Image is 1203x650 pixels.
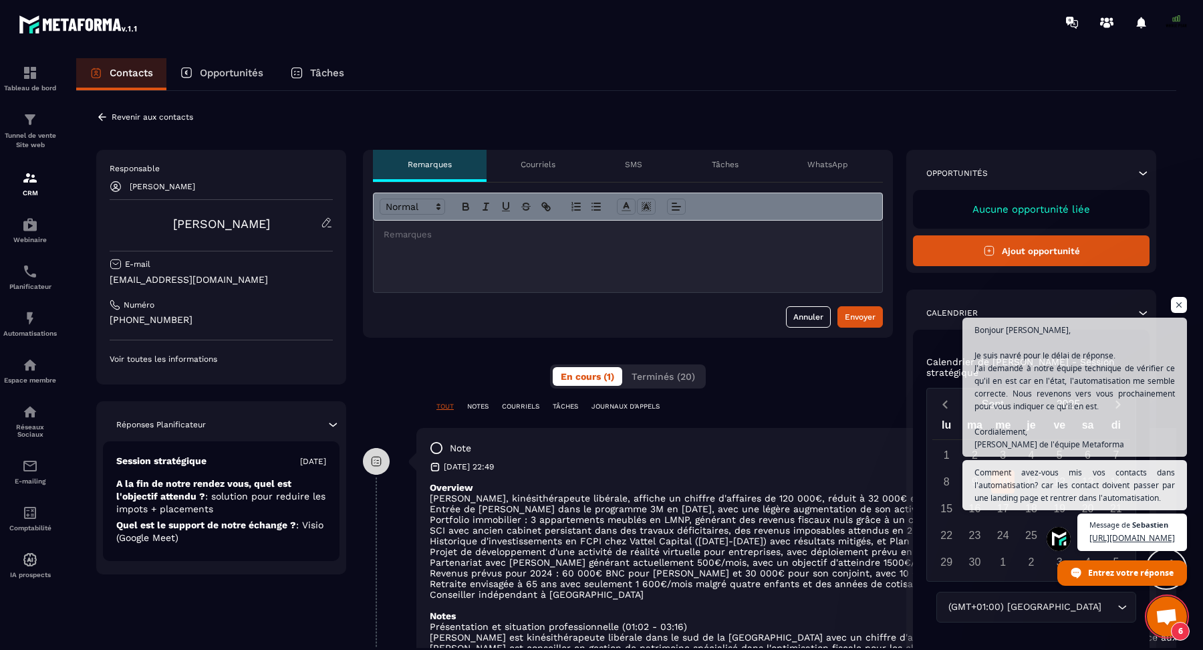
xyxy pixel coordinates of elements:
p: Tâches [712,159,739,170]
p: COURRIELS [502,402,539,411]
img: accountant [22,505,38,521]
img: scheduler [22,263,38,280]
p: Calendrier de [PERSON_NAME] - Session stratégique [926,356,1136,378]
span: 6 [1171,622,1190,641]
span: Comment avez-vous mis vos contacts dans l'automatisation? car les contact doivent passer par une ... [974,466,1175,504]
a: Opportunités [166,58,277,90]
img: formation [22,112,38,128]
a: schedulerschedulerPlanificateur [3,253,57,300]
p: Planificateur [3,283,57,290]
img: social-network [22,404,38,420]
img: email [22,458,38,474]
img: automations [22,310,38,326]
p: Numéro [124,300,154,310]
div: Calendar wrapper [932,416,1130,574]
button: Annuler [786,306,831,328]
p: A la fin de notre rendez vous, quel est l'objectif attendu ? [116,477,326,516]
strong: Overview [430,482,473,493]
p: Contacts [110,67,153,79]
span: Terminés (20) [632,371,695,382]
p: Comptabilité [3,524,57,532]
a: automationsautomationsWebinaire [3,207,57,253]
p: NOTES [467,402,489,411]
button: Envoyer [837,306,883,328]
div: Search for option [936,592,1136,623]
p: Opportunités [200,67,263,79]
img: automations [22,552,38,568]
a: automationsautomationsAutomatisations [3,300,57,347]
a: social-networksocial-networkRéseaux Sociaux [3,394,57,448]
div: 29 [935,550,958,574]
p: Aucune opportunité liée [926,203,1136,215]
div: Calendar days [932,443,1130,574]
a: accountantaccountantComptabilité [3,495,57,542]
a: formationformationCRM [3,160,57,207]
img: logo [19,12,139,36]
a: Tâches [277,58,358,90]
button: Previous month [932,395,957,413]
p: JOURNAUX D'APPELS [591,402,660,411]
p: WhatsApp [807,159,848,170]
p: Voir toutes les informations [110,354,333,364]
span: Entrez votre réponse [1088,561,1174,584]
p: Courriels [521,159,555,170]
div: 15 [935,497,958,520]
a: formationformationTunnel de vente Site web [3,102,57,160]
img: automations [22,217,38,233]
p: Webinaire [3,236,57,243]
input: Search for option [1104,600,1114,615]
p: SMS [625,159,642,170]
span: Sebastien [1132,521,1168,528]
p: Tâches [310,67,344,79]
span: : solution pour reduire les impots + placements [116,491,325,514]
div: 8 [935,470,958,494]
div: 22 [935,524,958,547]
button: Open months overlay [957,393,1031,416]
p: IA prospects [3,571,57,578]
img: formation [22,170,38,186]
p: note [450,442,471,455]
p: Automatisations [3,330,57,337]
p: Revenir aux contacts [112,112,193,122]
button: En cours (1) [553,367,622,386]
p: TÂCHES [553,402,578,411]
p: [PHONE_NUMBER] [110,314,333,326]
p: Opportunités [926,168,988,179]
a: [PERSON_NAME] [173,217,270,231]
img: automations [22,357,38,373]
p: Espace membre [3,376,57,384]
p: Session stratégique [116,455,207,467]
div: Envoyer [845,310,876,324]
p: [PERSON_NAME] [130,182,195,191]
p: E-mailing [3,477,57,485]
span: Message de [1089,521,1130,528]
span: En cours (1) [561,371,614,382]
span: (GMT+01:00) [GEOGRAPHIC_DATA] [945,600,1104,615]
a: Contacts [76,58,166,90]
p: Tunnel de vente Site web [3,131,57,150]
strong: Notes [430,611,456,621]
p: TOUT [436,402,454,411]
p: E-mail [125,259,150,269]
span: Bonjour [PERSON_NAME], Je suis navré pour le délai de réponse. J'ai demandé à notre équipe techni... [974,324,1175,451]
p: [DATE] 22:49 [444,461,494,472]
a: formationformationTableau de bord [3,55,57,102]
p: [DATE] [300,456,326,467]
div: lu [932,416,960,439]
p: Remarques [408,159,452,170]
a: automationsautomationsEspace membre [3,347,57,394]
p: Tableau de bord [3,84,57,92]
p: [EMAIL_ADDRESS][DOMAIN_NAME] [110,274,333,286]
img: formation [22,65,38,81]
div: 1 [935,443,958,467]
p: Calendrier [926,308,978,318]
p: Réseaux Sociaux [3,423,57,438]
p: Quel est le support de notre échange ? [116,519,326,544]
p: Responsable [110,163,333,174]
p: CRM [3,189,57,197]
div: Ouvrir le chat [1147,597,1187,637]
div: ma [960,416,988,439]
button: Ajout opportunité [913,235,1150,266]
button: Terminés (20) [624,367,703,386]
a: emailemailE-mailing [3,448,57,495]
